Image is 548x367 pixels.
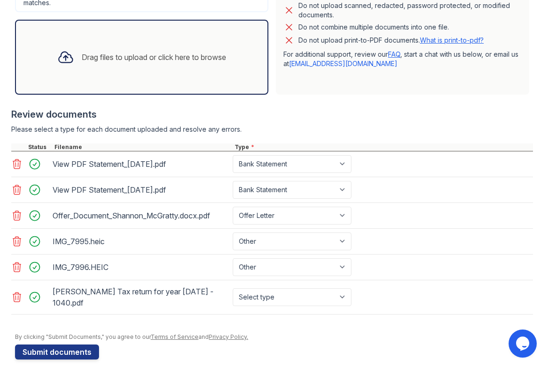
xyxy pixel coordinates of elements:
div: Drag files to upload or click here to browse [82,52,226,63]
div: Status [26,143,53,151]
a: FAQ [388,50,400,58]
div: IMG_7995.heic [53,234,229,249]
iframe: chat widget [509,330,539,358]
div: Type [233,143,533,151]
div: By clicking "Submit Documents," you agree to our and [15,333,533,341]
div: View PDF Statement_[DATE].pdf [53,157,229,172]
div: View PDF Statement_[DATE].pdf [53,182,229,197]
a: Privacy Policy. [209,333,248,340]
div: Offer_Document_Shannon_McGratty.docx.pdf [53,208,229,223]
button: Submit documents [15,345,99,360]
div: Do not upload scanned, redacted, password protected, or modified documents. [298,1,522,20]
div: [PERSON_NAME] Tax return for year [DATE] - 1040.pdf [53,284,229,310]
p: For additional support, review our , start a chat with us below, or email us at [283,50,522,68]
a: [EMAIL_ADDRESS][DOMAIN_NAME] [289,60,397,67]
div: Review documents [11,108,533,121]
div: Do not combine multiple documents into one file. [298,22,449,33]
a: What is print-to-pdf? [420,36,484,44]
a: Terms of Service [151,333,198,340]
p: Do not upload print-to-PDF documents. [298,36,484,45]
div: Please select a type for each document uploaded and resolve any errors. [11,125,533,134]
div: IMG_7996.HEIC [53,260,229,275]
div: Filename [53,143,233,151]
